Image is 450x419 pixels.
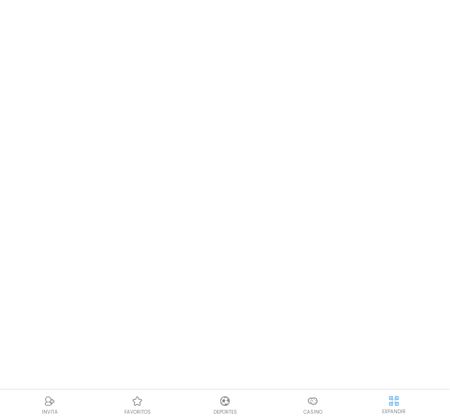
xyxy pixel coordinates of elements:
a: ReferralReferralINVITA [6,394,93,416]
a: CasinoCasinoCasino [269,394,357,416]
img: hide [388,395,400,407]
p: EXPANDIR [382,408,406,415]
img: Referral [44,395,55,407]
p: INVITA [42,408,58,416]
img: Casino Favoritos [132,395,143,407]
p: Deportes [213,408,237,416]
p: Casino [304,408,322,416]
img: Casino [307,395,318,407]
a: Casino FavoritosCasino Favoritosfavoritos [93,394,181,416]
img: Deportes [219,395,231,407]
p: favoritos [124,408,151,416]
a: DeportesDeportesDeportes [181,394,269,416]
